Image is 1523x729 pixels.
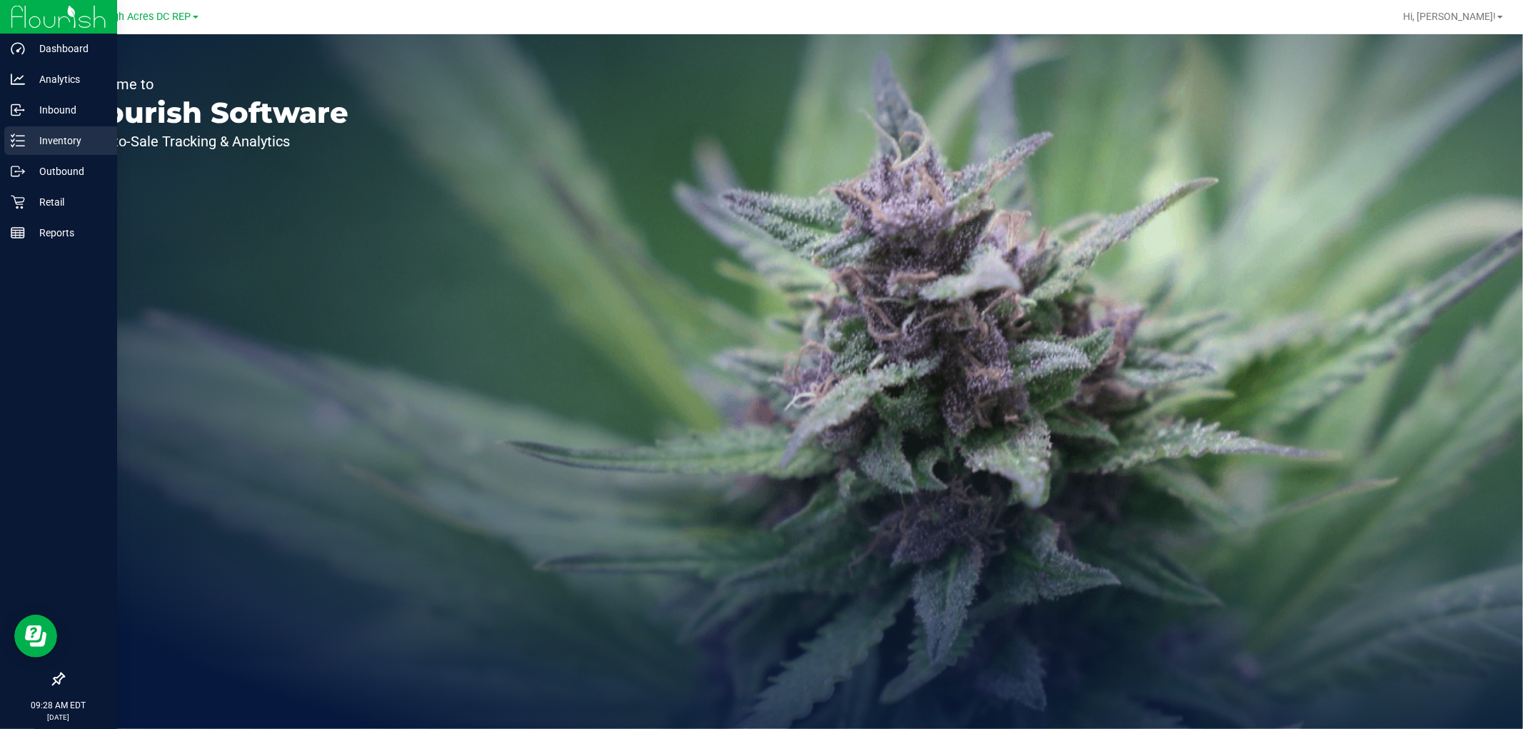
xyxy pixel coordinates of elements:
[77,77,348,91] p: Welcome to
[25,224,111,241] p: Reports
[14,615,57,658] iframe: Resource center
[77,99,348,127] p: Flourish Software
[11,41,25,56] inline-svg: Dashboard
[11,195,25,209] inline-svg: Retail
[11,164,25,179] inline-svg: Outbound
[6,699,111,712] p: 09:28 AM EDT
[25,40,111,57] p: Dashboard
[25,193,111,211] p: Retail
[77,134,348,149] p: Seed-to-Sale Tracking & Analytics
[6,712,111,723] p: [DATE]
[11,226,25,240] inline-svg: Reports
[25,132,111,149] p: Inventory
[11,103,25,117] inline-svg: Inbound
[11,134,25,148] inline-svg: Inventory
[25,71,111,88] p: Analytics
[25,101,111,119] p: Inbound
[25,163,111,180] p: Outbound
[94,11,191,23] span: Lehigh Acres DC REP
[11,72,25,86] inline-svg: Analytics
[1403,11,1496,22] span: Hi, [PERSON_NAME]!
